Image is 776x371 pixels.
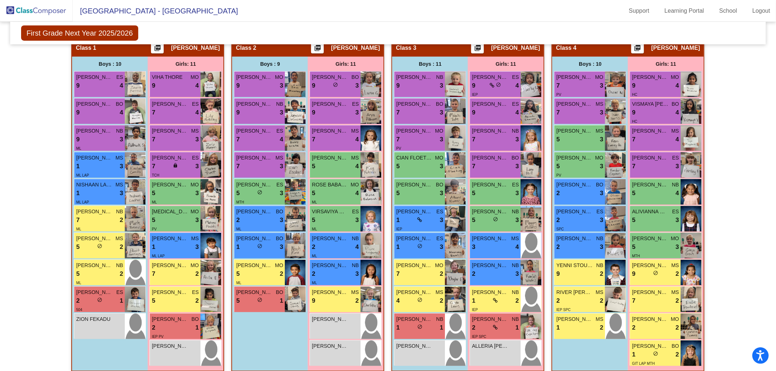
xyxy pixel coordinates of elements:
span: 3 [600,242,603,252]
span: NB [672,181,679,189]
span: ROSE BABASIUK [312,181,348,189]
span: 4 [676,189,679,198]
span: [PERSON_NAME] [152,235,188,242]
span: 3 [600,162,603,171]
button: Print Students Details [151,43,164,53]
span: do_not_disturb_alt [496,82,501,87]
span: 4 [676,108,679,117]
span: 4 [280,135,283,144]
span: [PERSON_NAME] [472,100,508,108]
span: 3 [516,135,519,144]
span: [PERSON_NAME] [312,73,348,81]
span: 2 [556,189,560,198]
span: 9 [76,135,79,144]
span: [PERSON_NAME] [472,181,508,189]
span: 3 [195,189,199,198]
span: 3 [516,215,519,225]
span: ML [76,227,81,231]
span: [PERSON_NAME] [76,100,112,108]
span: 9 [472,81,475,90]
span: 5 [632,215,635,225]
span: [PERSON_NAME] [472,235,508,242]
span: 5 [236,189,239,198]
span: 1 [76,189,79,198]
span: IEP [472,93,478,97]
span: MTH [632,254,640,258]
span: [PERSON_NAME] [236,208,272,215]
span: [PERSON_NAME] [396,262,433,269]
span: NB [116,208,123,215]
span: [PERSON_NAME] [312,235,348,242]
span: MO [595,73,604,81]
span: MS [115,181,123,189]
span: ML [312,200,317,204]
span: [PERSON_NAME] [651,44,700,52]
span: PV [396,146,401,150]
span: [PERSON_NAME] [236,154,272,162]
span: 3 [355,81,359,90]
span: 4 [516,81,519,90]
span: 3 [440,135,443,144]
span: ALIVIANNA MOCK [632,208,668,215]
span: MS [596,100,603,108]
span: 7 [396,108,399,117]
span: MO [275,262,283,269]
span: MO [275,73,283,81]
span: [PERSON_NAME] [236,100,272,108]
span: do_not_disturb_alt [417,243,422,249]
span: BO [672,100,679,108]
span: BO [276,208,283,215]
span: 3 [120,162,123,171]
span: Class 4 [556,44,576,52]
button: Print Students Details [471,43,484,53]
span: [PERSON_NAME] POLL [472,154,508,162]
span: [PERSON_NAME] [236,262,272,269]
a: Support [623,5,655,17]
span: ES [437,235,443,242]
span: 3 [676,242,679,252]
span: NB [596,262,603,269]
span: 3 [440,81,443,90]
span: [PERSON_NAME] [331,44,380,52]
span: [PERSON_NAME] [472,262,508,269]
span: do_not_disturb_alt [257,243,262,249]
span: IEP [396,227,402,231]
button: Print Students Details [631,43,644,53]
span: [PERSON_NAME] [312,100,348,108]
span: NB [512,208,519,215]
span: do_not_disturb_alt [333,82,338,87]
span: ES [512,73,519,81]
span: 3 [440,215,443,225]
span: 4 [516,242,519,252]
span: 9 [472,108,475,117]
span: [PERSON_NAME] [236,127,272,135]
div: Boys : 10 [552,57,628,71]
span: 5 [152,189,155,198]
span: [PERSON_NAME] [632,181,668,189]
div: Boys : 10 [72,57,148,71]
span: 5 [396,162,399,171]
span: 4 [355,242,359,252]
span: 2 [556,215,560,225]
span: 5 [556,135,560,144]
span: 4 [355,135,359,144]
span: ES [672,208,679,215]
span: 4 [516,108,519,117]
span: BO [596,181,603,189]
span: [PERSON_NAME] [76,73,112,81]
span: ML [312,227,317,231]
span: 4 [355,162,359,171]
span: [PERSON_NAME] [152,262,188,269]
span: [PERSON_NAME] [491,44,540,52]
button: Print Students Details [311,43,324,53]
span: 7 [152,135,155,144]
span: HC [632,93,637,97]
span: Class 3 [396,44,416,52]
div: Girls: 11 [628,57,704,71]
span: MS [351,127,359,135]
div: Girls: 11 [468,57,544,71]
span: 1 [396,215,399,225]
span: MO [671,73,679,81]
span: CIAN FLOETING [396,154,433,162]
span: 2 [120,242,123,252]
